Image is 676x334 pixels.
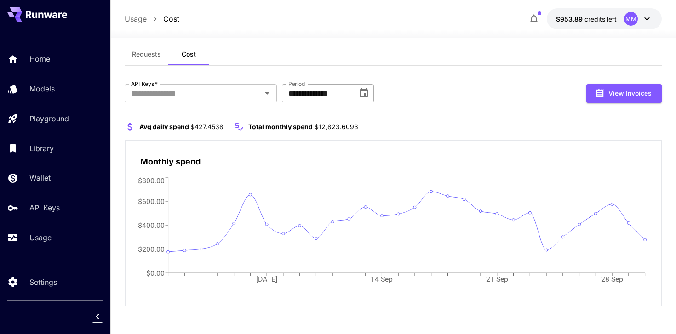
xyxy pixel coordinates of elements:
tspan: 21 Sep [487,275,509,283]
label: API Keys [131,80,158,88]
tspan: $400.00 [137,221,164,229]
span: $427.4538 [190,123,223,130]
tspan: [DATE] [256,275,277,283]
button: $953.88765MM [547,8,662,29]
button: Collapse sidebar [92,311,103,323]
p: Wallet [29,172,51,183]
tspan: 28 Sep [602,275,624,283]
p: Usage [29,232,52,243]
p: Playground [29,113,69,124]
span: Avg daily spend [139,123,189,130]
p: Monthly spend [140,155,201,168]
div: $953.88765 [556,14,617,24]
div: MM [624,12,638,26]
tspan: $800.00 [137,176,164,185]
p: Models [29,83,55,94]
a: Cost [163,13,179,24]
button: Choose date, selected date is Sep 1, 2025 [355,84,373,102]
nav: breadcrumb [125,13,179,24]
span: credits left [584,15,617,23]
a: Usage [125,13,147,24]
p: API Keys [29,202,60,213]
span: Total monthly spend [248,123,313,130]
tspan: $600.00 [137,197,164,205]
span: Cost [182,50,196,58]
span: Requests [132,50,161,58]
button: Open [261,87,274,100]
tspan: $200.00 [137,245,164,254]
a: View Invoices [586,88,662,97]
label: Period [288,80,305,88]
p: Settings [29,277,57,288]
span: $12,823.6093 [315,123,358,130]
p: Home [29,53,50,64]
span: $953.89 [556,15,584,23]
tspan: $0.00 [146,269,164,277]
div: Collapse sidebar [98,308,110,325]
p: Library [29,143,54,154]
tspan: 14 Sep [371,275,393,283]
button: View Invoices [586,84,662,103]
